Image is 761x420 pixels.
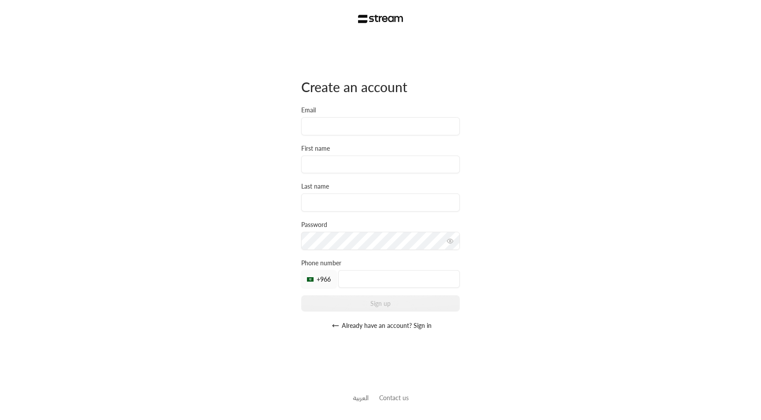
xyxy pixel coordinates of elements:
a: العربية [353,390,369,406]
label: Last name [301,182,329,191]
label: Phone number [301,259,341,268]
div: Create an account [301,78,460,95]
div: +966 [301,270,336,288]
button: toggle password visibility [443,234,457,248]
label: Email [301,106,316,115]
button: Already have an account? Sign in [301,317,460,335]
a: Contact us [379,394,409,401]
button: Contact us [379,393,409,402]
img: Stream Logo [358,15,403,23]
label: First name [301,144,330,153]
label: Password [301,220,327,229]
